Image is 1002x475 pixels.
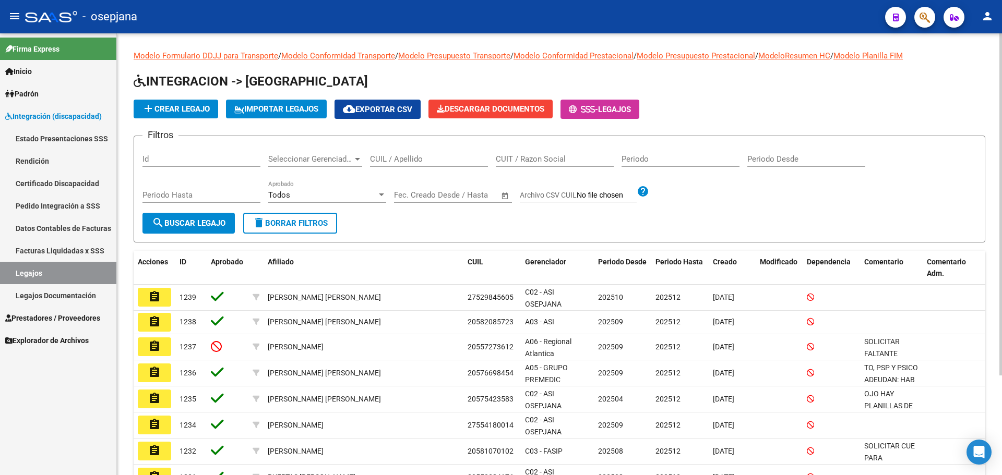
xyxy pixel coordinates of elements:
[637,185,649,198] mat-icon: help
[598,343,623,351] span: 202509
[142,104,210,114] span: Crear Legajo
[5,66,32,77] span: Inicio
[967,440,992,465] div: Open Intercom Messenger
[651,251,709,285] datatable-header-cell: Periodo Hasta
[468,258,483,266] span: CUIL
[268,367,381,379] div: [PERSON_NAME] [PERSON_NAME]
[709,251,756,285] datatable-header-cell: Creado
[655,318,681,326] span: 202512
[5,111,102,122] span: Integración (discapacidad)
[180,318,196,326] span: 1238
[243,213,337,234] button: Borrar Filtros
[756,251,803,285] datatable-header-cell: Modificado
[525,258,566,266] span: Gerenciador
[5,43,59,55] span: Firma Express
[525,416,562,436] span: C02 - ASI OSEPJANA
[468,447,514,455] span: 20581070102
[148,444,161,457] mat-icon: assignment
[268,258,294,266] span: Afiliado
[655,421,681,429] span: 202512
[525,447,563,455] span: C03 - FASIP
[148,290,161,303] mat-icon: assignment
[598,395,623,403] span: 202504
[268,393,381,405] div: [PERSON_NAME] [PERSON_NAME]
[398,51,510,60] a: Modelo Presupuesto Transporte
[207,251,248,285] datatable-header-cell: Aprobado
[468,293,514,301] span: 27529845605
[152,218,225,228] span: Buscar Legajo
[180,258,186,266] span: ID
[180,343,196,351] span: 1237
[655,369,681,377] span: 202512
[5,88,39,100] span: Padrón
[253,218,328,228] span: Borrar Filtros
[463,251,521,285] datatable-header-cell: CUIL
[655,447,681,455] span: 202512
[577,191,637,200] input: Archivo CSV CUIL
[923,251,985,285] datatable-header-cell: Comentario Adm.
[525,318,554,326] span: A03 - ASI
[598,369,623,377] span: 202509
[148,418,161,431] mat-icon: assignment
[437,104,544,114] span: Descargar Documentos
[713,369,734,377] span: [DATE]
[569,105,598,114] span: -
[281,51,395,60] a: Modelo Conformidad Transporte
[927,258,966,278] span: Comentario Adm.
[8,10,21,22] mat-icon: menu
[713,293,734,301] span: [DATE]
[560,100,639,119] button: -Legajos
[468,395,514,403] span: 20575423583
[525,337,571,358] span: A06 - Regional Atlantica
[343,103,355,115] mat-icon: cloud_download
[253,216,265,229] mat-icon: delete
[134,74,368,89] span: INTEGRACION -> [GEOGRAPHIC_DATA]
[833,51,903,60] a: Modelo Planilla FIM
[152,216,164,229] mat-icon: search
[598,105,631,114] span: Legajos
[148,340,161,352] mat-icon: assignment
[180,395,196,403] span: 1235
[268,190,290,200] span: Todos
[598,447,623,455] span: 202508
[594,251,651,285] datatable-header-cell: Periodo Desde
[637,51,755,60] a: Modelo Presupuesto Prestacional
[148,366,161,379] mat-icon: assignment
[5,312,100,324] span: Prestadores / Proveedores
[598,293,623,301] span: 202510
[148,392,161,405] mat-icon: assignment
[343,105,412,114] span: Exportar CSV
[655,293,681,301] span: 202512
[268,341,324,353] div: [PERSON_NAME]
[134,251,175,285] datatable-header-cell: Acciones
[713,395,734,403] span: [DATE]
[82,5,137,28] span: - osepjana
[864,258,903,266] span: Comentario
[655,343,681,351] span: 202512
[598,318,623,326] span: 202509
[468,343,514,351] span: 20557273612
[864,363,918,431] span: TO, PSP Y PSICO ADEUDAN: HAB DE CONSULTORIO + MAT PROV + POLIZA
[148,315,161,328] mat-icon: assignment
[234,104,318,114] span: IMPORTAR LEGAJOS
[335,100,421,119] button: Exportar CSV
[713,447,734,455] span: [DATE]
[803,251,860,285] datatable-header-cell: Dependencia
[758,51,830,60] a: ModeloResumen HC
[468,369,514,377] span: 20576698454
[525,288,562,308] span: C02 - ASI OSEPJANA
[394,190,436,200] input: Fecha inicio
[142,128,178,142] h3: Filtros
[268,445,324,457] div: [PERSON_NAME]
[860,251,923,285] datatable-header-cell: Comentario
[760,258,797,266] span: Modificado
[713,343,734,351] span: [DATE]
[598,258,647,266] span: Periodo Desde
[268,154,353,164] span: Seleccionar Gerenciador
[514,51,634,60] a: Modelo Conformidad Prestacional
[598,421,623,429] span: 202509
[525,363,568,384] span: A05 - GRUPO PREMEDIC
[180,421,196,429] span: 1234
[864,389,914,445] span: OJO HAY PLANILLAS DE DE OTRA OBRA SOCIAL (OSCEARA)
[142,102,154,115] mat-icon: add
